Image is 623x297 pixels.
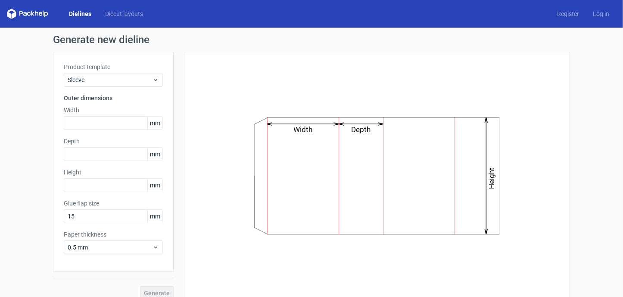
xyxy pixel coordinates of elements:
a: Register [550,9,586,18]
span: mm [147,148,162,161]
span: 0.5 mm [68,243,153,252]
label: Width [64,106,163,114]
h1: Generate new dieline [53,35,570,45]
text: Width [294,125,313,134]
label: Paper thickness [64,230,163,239]
label: Product template [64,63,163,71]
label: Depth [64,137,163,145]
span: mm [147,210,162,223]
span: Sleeve [68,76,153,84]
text: Height [488,168,496,190]
span: mm [147,179,162,192]
label: Glue flap size [64,199,163,208]
a: Dielines [62,9,98,18]
h3: Outer dimensions [64,94,163,102]
label: Height [64,168,163,177]
a: Log in [586,9,616,18]
a: Diecut layouts [98,9,150,18]
span: mm [147,117,162,130]
text: Depth [352,125,371,134]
